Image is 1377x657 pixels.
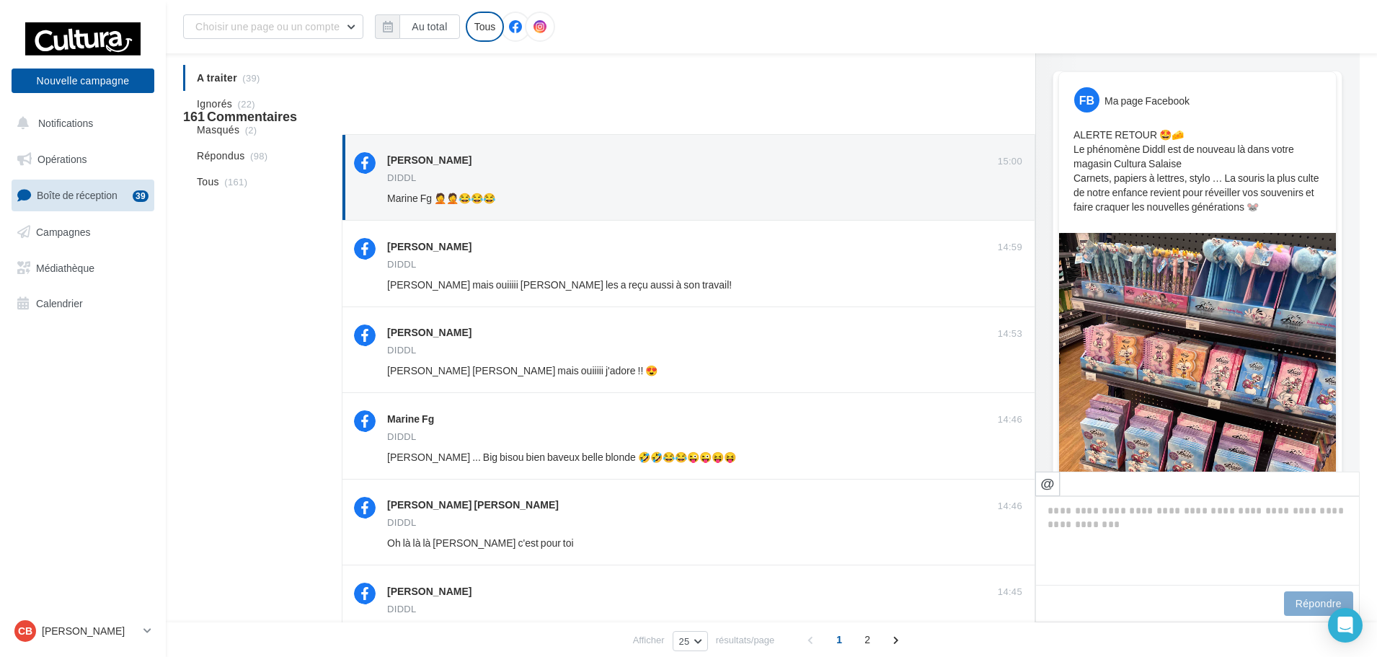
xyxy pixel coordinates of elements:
div: Marine Fg [387,412,434,426]
a: Boîte de réception39 [9,180,157,211]
button: Choisir une page ou un compte [183,14,363,39]
button: 25 [673,631,708,651]
span: Campagnes [36,226,91,238]
div: [PERSON_NAME] [387,325,471,340]
span: Opérations [37,153,87,165]
div: 39 [133,190,149,202]
span: (22) [238,98,255,110]
span: résultats/page [716,633,775,647]
span: Ignorés [197,97,232,111]
span: (98) [250,150,267,162]
button: Au total [399,14,459,39]
div: Open Intercom Messenger [1328,608,1363,643]
span: Masqués [197,123,239,137]
a: Calendrier [9,288,157,319]
div: [PERSON_NAME] [PERSON_NAME] [387,498,559,512]
button: Répondre [1284,591,1353,616]
button: Notifications [9,108,151,138]
span: 14:45 [998,586,1022,599]
span: 14:53 [998,327,1022,340]
div: [PERSON_NAME] [387,239,471,254]
div: Ma page Facebook [1104,94,1190,108]
span: Médiathèque [36,261,94,273]
div: DIDDL [387,604,417,614]
span: 14:59 [998,241,1022,254]
button: Au total [375,14,459,39]
p: [PERSON_NAME] [42,624,138,638]
span: 15:00 [998,155,1022,168]
button: Nouvelle campagne [12,69,154,93]
p: ALERTE RETOUR 🤩🧀 Le phénomène Diddl est de nouveau là dans votre magasin Cultura Salaise Carnets,... [1073,128,1321,214]
a: CB [PERSON_NAME] [12,617,154,645]
a: Campagnes [9,217,157,247]
span: Tous [197,175,219,189]
span: 14:46 [998,500,1022,513]
div: [PERSON_NAME] [387,584,471,599]
span: 14:46 [998,413,1022,426]
span: Notifications [38,117,93,129]
span: 1 [828,628,851,651]
a: Médiathèque [9,253,157,283]
span: (161) [224,176,247,188]
span: Afficher [633,633,665,647]
span: Répondus [197,149,245,163]
div: Tous [466,12,505,42]
div: DIDDL [387,432,417,441]
div: [PERSON_NAME] [387,153,471,167]
button: @ [1035,472,1060,496]
span: Choisir une page ou un compte [195,20,340,32]
div: 161 Commentaires [183,110,1360,123]
span: [PERSON_NAME] ... Big bisou bien baveux belle blonde 🤣🤣😂😂😜😜😝😝 [387,451,736,463]
div: DIDDL [387,173,417,182]
div: DIDDL [387,518,417,527]
span: Calendrier [36,297,83,309]
span: Oh là là là [PERSON_NAME] c'est pour toi [387,537,574,549]
span: 2 [856,628,879,651]
span: Marine Fg 🤦🤦😂😂😂 [387,192,495,204]
a: Opérations [9,144,157,175]
span: [PERSON_NAME] [PERSON_NAME] mais ouiiiii j'adore !! 😍 [387,364,657,376]
span: CB [18,624,32,638]
span: (2) [245,124,257,136]
div: FB [1074,87,1099,113]
div: DIDDL [387,345,417,355]
div: DIDDL [387,260,417,269]
span: 25 [679,635,690,647]
span: Boîte de réception [37,189,118,201]
span: [PERSON_NAME] mais ouiiiii [PERSON_NAME] les a reçu aussi à son travail! [387,278,732,291]
i: @ [1040,477,1055,490]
